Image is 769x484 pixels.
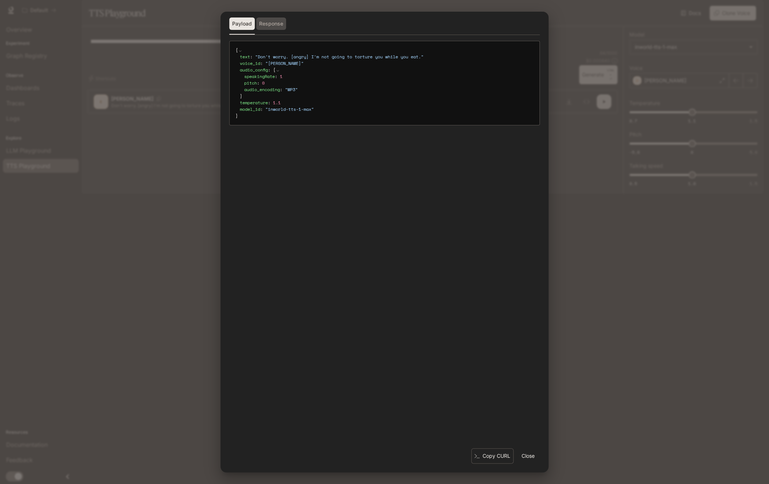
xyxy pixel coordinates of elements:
button: Close [516,449,540,463]
div: : [240,54,534,60]
div: : [244,73,534,80]
span: 0 [262,80,265,86]
span: 1.1 [273,99,281,106]
span: " Don't worry. [angry] I'm not going to torture you while you eat. " [255,54,423,60]
span: 1 [280,73,282,79]
span: audio_config [240,67,268,73]
span: " MP3 " [285,86,298,93]
span: } [235,113,238,119]
div: : [240,60,534,67]
span: speakingRate [244,73,275,79]
div: : [240,67,534,99]
div: : [244,80,534,86]
span: model_id [240,106,260,112]
span: " inworld-tts-1-max " [265,106,314,112]
span: " [PERSON_NAME] " [265,60,304,66]
span: audio_encoding [244,86,280,93]
button: Payload [229,17,255,30]
span: voice_id [240,60,260,66]
span: text [240,54,250,60]
span: { [273,67,276,73]
div: : [240,106,534,113]
button: Copy CURL [471,448,514,464]
span: pitch [244,80,257,86]
div: : [240,99,534,106]
span: } [240,93,242,99]
button: Response [256,17,286,30]
span: temperature [240,99,268,106]
span: { [235,47,238,53]
div: : [244,86,534,93]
